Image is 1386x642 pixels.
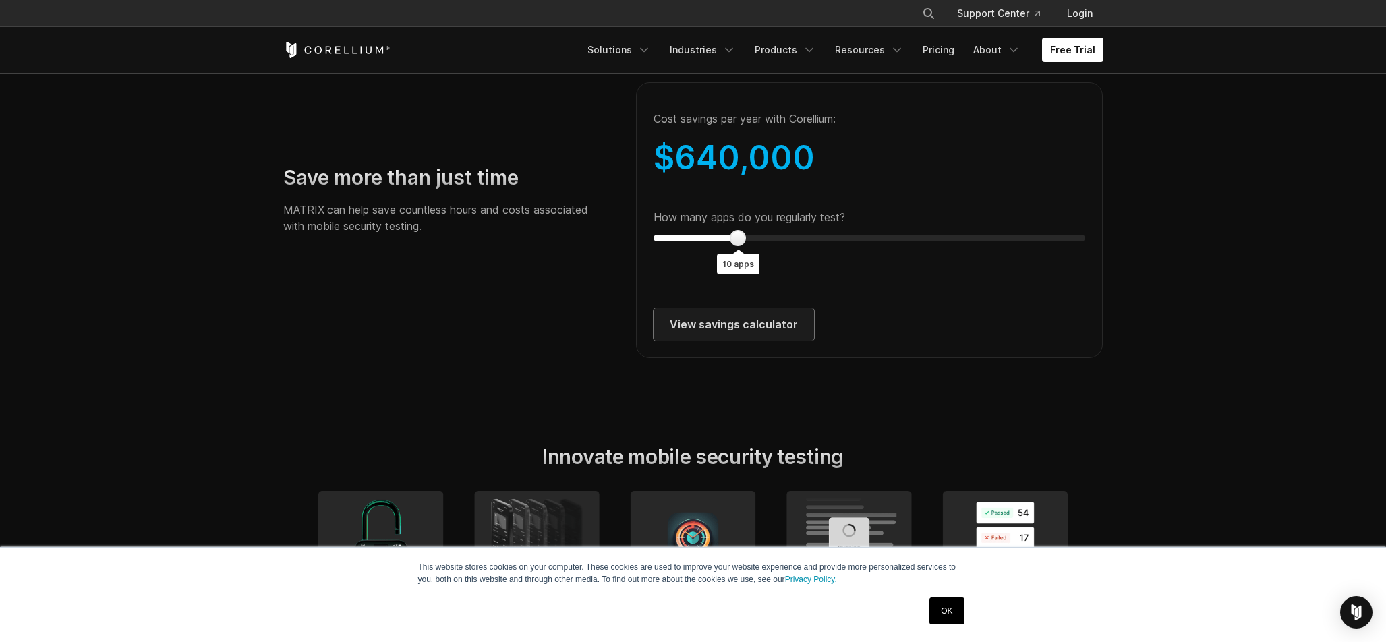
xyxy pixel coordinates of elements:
a: View savings calculator [654,308,814,341]
div: $ [654,138,1086,178]
h2: Save more than just time [283,165,609,191]
button: Search [917,1,941,26]
a: OK [929,597,964,624]
p: This website stores cookies on your computer. These cookies are used to improve your website expe... [418,561,969,585]
a: Corellium Home [283,42,391,58]
label: How many apps do you regularly test? [654,210,845,224]
a: Industries [662,38,744,62]
a: Solutions [579,38,659,62]
a: Login [1056,1,1103,26]
span: 640,000 [674,138,815,177]
p: MATRIX can help save countless hours and costs associated with mobile security testing. [283,202,609,234]
div: Open Intercom Messenger [1340,596,1373,629]
a: About [965,38,1029,62]
a: Privacy Policy. [785,575,837,584]
p: Cost savings per year with Corellium: [654,111,1086,127]
a: Products [747,38,824,62]
a: Pricing [915,38,962,62]
div: Navigation Menu [906,1,1103,26]
div: Navigation Menu [579,38,1103,62]
a: Resources [827,38,912,62]
output: 10 apps [717,254,759,274]
a: Free Trial [1042,38,1103,62]
h2: Innovate mobile security testing [424,444,962,469]
a: Support Center [946,1,1051,26]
